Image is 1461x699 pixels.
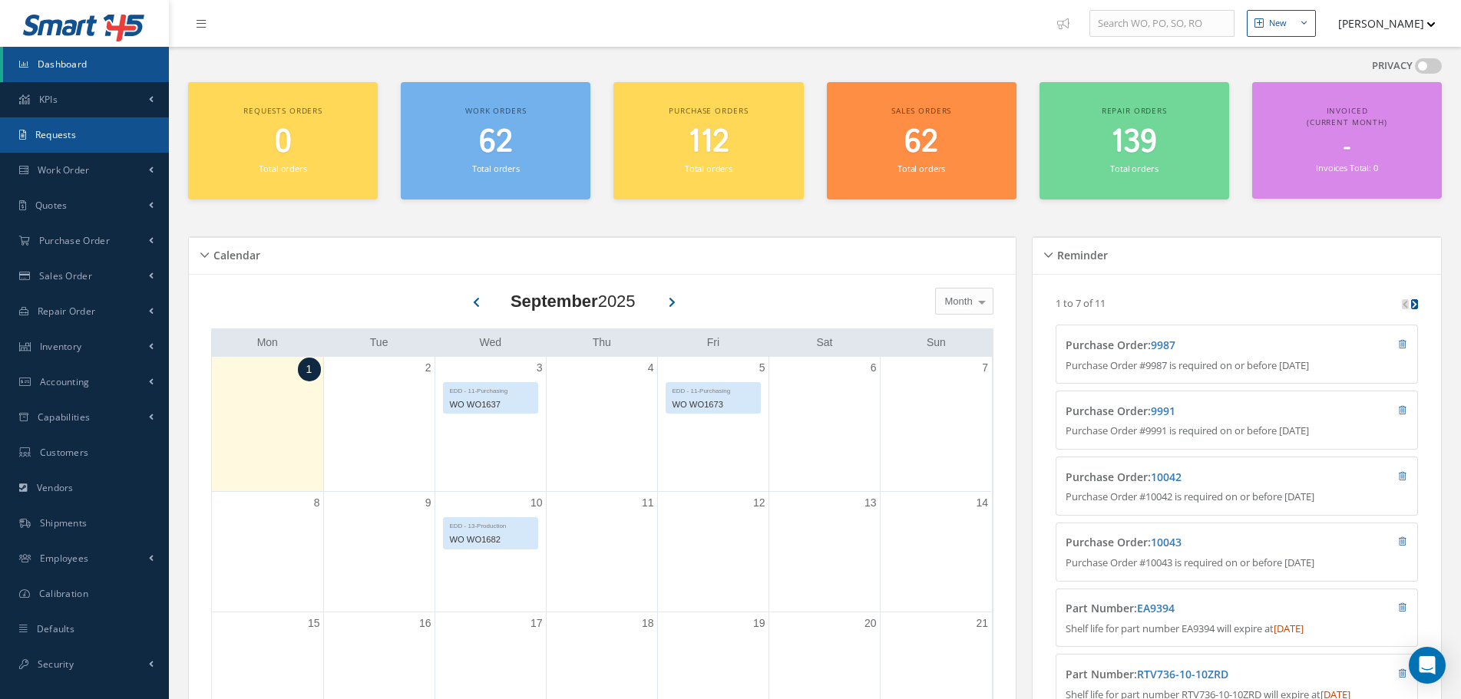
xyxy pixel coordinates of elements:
span: : [1148,470,1182,484]
span: Quotes [35,199,68,212]
span: Calibration [39,587,88,600]
div: WO WO1682 [444,531,537,549]
span: : [1148,404,1175,418]
p: Purchase Order #10043 is required on or before [DATE] [1066,556,1407,571]
a: September 8, 2025 [311,492,323,514]
a: September 12, 2025 [750,492,769,514]
a: September 10, 2025 [527,492,546,514]
div: EDD - 11-Purchasing [444,383,537,396]
a: Monday [254,333,281,352]
span: Accounting [40,375,90,388]
span: Month [941,294,973,309]
p: 1 to 7 of 11 [1056,296,1106,310]
td: September 9, 2025 [323,491,435,612]
span: Sales Order [39,269,92,282]
a: Wednesday [476,333,504,352]
span: Defaults [37,622,74,635]
a: Saturday [814,333,836,352]
td: September 2, 2025 [323,357,435,492]
small: Total orders [472,163,520,174]
span: Requests [35,128,76,141]
a: Requests orders 0 Total orders [188,82,378,199]
button: [PERSON_NAME] [1324,8,1436,38]
td: September 14, 2025 [880,491,991,612]
a: September 19, 2025 [750,612,769,635]
span: Purchase Order [39,234,110,247]
p: Purchase Order #9987 is required on or before [DATE] [1066,358,1407,374]
a: September 17, 2025 [527,612,546,635]
td: September 10, 2025 [435,491,546,612]
span: : [1134,601,1175,615]
td: September 1, 2025 [212,357,323,492]
span: Sales orders [891,105,951,116]
a: September 21, 2025 [973,612,991,635]
a: Repair orders 139 Total orders [1040,82,1229,199]
a: September 18, 2025 [639,612,657,635]
span: Capabilities [38,410,91,424]
small: Total orders [1110,163,1158,174]
td: September 12, 2025 [657,491,769,612]
a: September 9, 2025 [422,492,435,514]
h4: Purchase Order [1066,536,1316,549]
h4: Part Number [1066,602,1316,615]
span: Inventory [40,340,82,353]
span: KPIs [39,93,58,106]
label: PRIVACY [1372,58,1413,74]
div: EDD - 13-Production [444,518,537,531]
a: 10042 [1151,470,1182,484]
a: Sales orders 62 Total orders [827,82,1016,199]
input: Search WO, PO, SO, RO [1089,10,1235,38]
a: September 13, 2025 [861,492,880,514]
a: Invoiced (Current Month) - Invoices Total: 0 [1252,82,1442,199]
a: Sunday [924,333,949,352]
a: Thursday [590,333,614,352]
span: [DATE] [1274,622,1304,635]
div: EDD - 11-Purchasing [666,383,760,396]
a: September 16, 2025 [416,612,435,635]
span: Work orders [465,105,526,116]
div: New [1269,17,1287,30]
span: (Current Month) [1307,117,1387,127]
span: Repair Order [38,305,96,318]
span: Work Order [38,163,90,176]
td: September 11, 2025 [546,491,657,612]
a: September 14, 2025 [973,492,991,514]
span: : [1148,338,1175,352]
a: September 1, 2025 [298,358,321,381]
span: : [1148,535,1182,549]
h4: Part Number [1066,668,1316,681]
a: Dashboard [3,47,169,82]
span: 0 [275,120,292,164]
small: Invoices Total: 0 [1316,162,1377,173]
span: 62 [904,120,938,164]
h5: Reminder [1053,244,1108,262]
span: 112 [688,120,729,164]
a: EA9394 [1137,601,1175,615]
span: Invoiced [1327,105,1368,116]
a: September 15, 2025 [305,612,323,635]
span: Employees [40,552,89,565]
span: Security [38,658,74,671]
small: Total orders [259,163,306,174]
span: Vendors [37,481,74,494]
small: Total orders [685,163,732,174]
a: RTV736-10-10ZRD [1137,667,1228,681]
span: Shipments [40,516,88,529]
small: Total orders [897,163,945,174]
button: New [1247,10,1316,37]
a: September 5, 2025 [756,357,769,379]
a: September 6, 2025 [868,357,880,379]
span: : [1134,667,1228,681]
td: September 8, 2025 [212,491,323,612]
a: Work orders 62 Total orders [401,82,590,199]
td: September 4, 2025 [546,357,657,492]
span: Dashboard [38,58,88,71]
a: Friday [704,333,722,352]
span: 139 [1111,120,1157,164]
a: September 3, 2025 [534,357,546,379]
p: Shelf life for part number EA9394 will expire at [1066,622,1407,637]
h4: Purchase Order [1066,339,1316,352]
div: 2025 [511,289,636,314]
a: 9987 [1151,338,1175,352]
p: Purchase Order #9991 is required on or before [DATE] [1066,424,1407,439]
